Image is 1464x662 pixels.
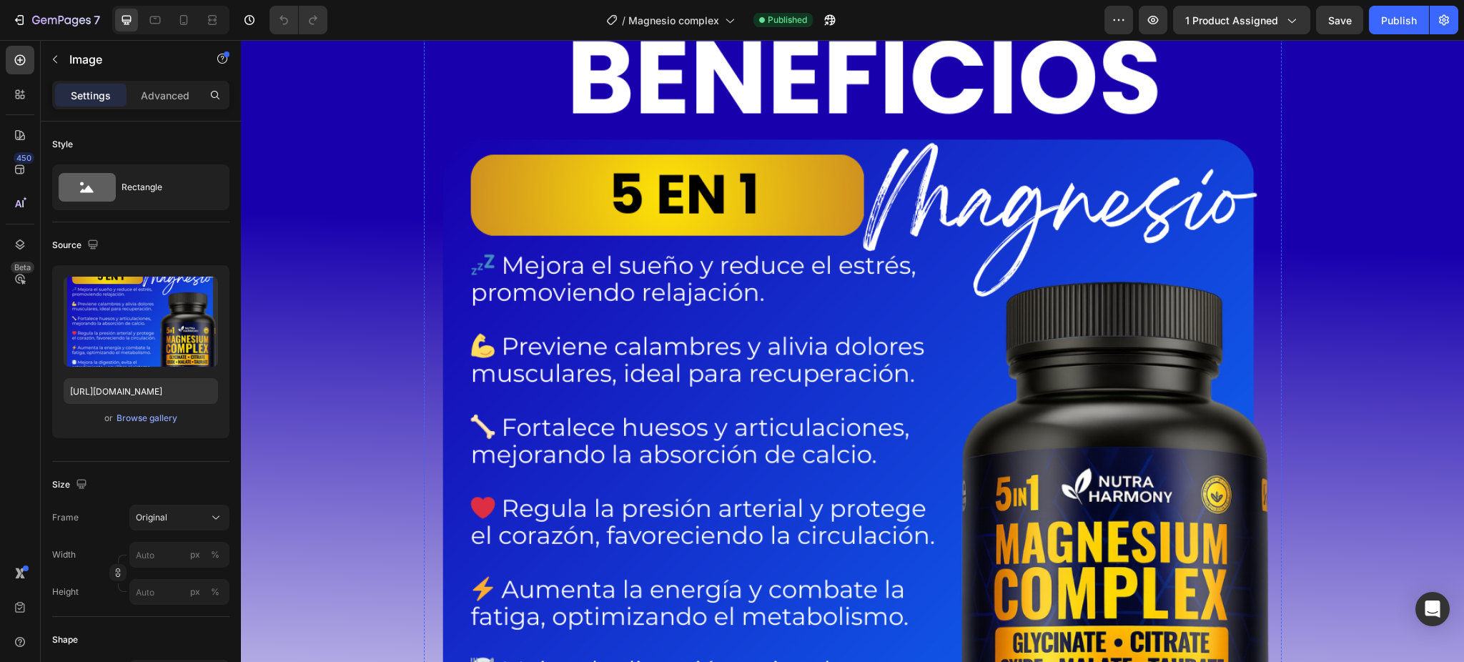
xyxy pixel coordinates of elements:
div: px [190,548,200,561]
div: px [190,586,200,598]
span: 1 product assigned [1185,13,1278,28]
iframe: Design area [241,40,1464,662]
button: 7 [6,6,107,34]
div: Source [52,236,102,255]
span: / [622,13,625,28]
button: 1 product assigned [1173,6,1310,34]
div: Beta [11,262,34,273]
button: px [207,546,224,563]
div: % [211,586,219,598]
input: https://example.com/image.jpg [64,378,218,404]
label: Height [52,586,79,598]
div: 450 [14,152,34,164]
div: Style [52,138,73,151]
div: Publish [1381,13,1417,28]
input: px% [129,579,229,605]
div: Size [52,475,90,495]
button: Browse gallery [116,411,178,425]
label: Width [52,548,76,561]
button: Publish [1369,6,1429,34]
div: Browse gallery [117,412,177,425]
div: Undo/Redo [269,6,327,34]
label: Frame [52,511,79,524]
span: Magnesio complex [628,13,719,28]
button: px [207,583,224,601]
p: 7 [94,11,100,29]
span: Save [1328,14,1352,26]
button: % [187,583,204,601]
p: Advanced [141,88,189,103]
span: Original [136,511,167,524]
input: px% [129,542,229,568]
div: Rectangle [122,171,209,204]
p: Settings [71,88,111,103]
img: preview-image [64,277,218,367]
button: % [187,546,204,563]
button: Original [129,505,229,530]
button: Save [1316,6,1363,34]
div: % [211,548,219,561]
span: or [104,410,113,427]
span: Published [768,14,807,26]
div: Open Intercom Messenger [1415,592,1450,626]
p: Image [69,51,191,68]
div: Shape [52,633,78,646]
